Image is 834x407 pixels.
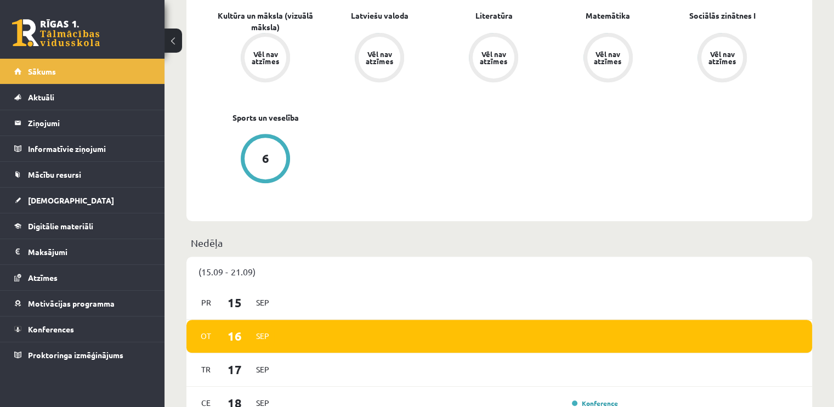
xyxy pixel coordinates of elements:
a: Maksājumi [14,239,151,264]
span: Mācību resursi [28,169,81,179]
a: Aktuāli [14,84,151,110]
a: Ziņojumi [14,110,151,135]
div: Vēl nav atzīmes [250,50,281,65]
span: Sep [251,327,274,344]
span: Sep [251,294,274,311]
div: Vēl nav atzīmes [707,50,737,65]
a: Vēl nav atzīmes [665,33,779,84]
a: Digitālie materiāli [14,213,151,239]
legend: Informatīvie ziņojumi [28,136,151,161]
div: (15.09 - 21.09) [186,257,812,286]
span: Pr [195,294,218,311]
a: Atzīmes [14,265,151,290]
a: Kultūra un māksla (vizuālā māksla) [208,10,322,33]
span: 17 [218,360,252,378]
a: Informatīvie ziņojumi [14,136,151,161]
div: 6 [262,152,269,165]
a: Mācību resursi [14,162,151,187]
span: Konferences [28,324,74,334]
a: Latviešu valoda [351,10,409,21]
a: Matemātika [586,10,630,21]
span: Sākums [28,66,56,76]
a: Vēl nav atzīmes [551,33,665,84]
span: Proktoringa izmēģinājums [28,350,123,360]
a: [DEMOGRAPHIC_DATA] [14,188,151,213]
span: Ot [195,327,218,344]
a: Motivācijas programma [14,291,151,316]
p: Nedēļa [191,235,808,250]
a: Vēl nav atzīmes [208,33,322,84]
legend: Ziņojumi [28,110,151,135]
span: Tr [195,361,218,378]
a: Vēl nav atzīmes [322,33,436,84]
legend: Maksājumi [28,239,151,264]
span: Sep [251,361,274,378]
span: [DEMOGRAPHIC_DATA] [28,195,114,205]
span: Motivācijas programma [28,298,115,308]
a: Sociālās zinātnes I [689,10,755,21]
a: Sports un veselība [232,112,299,123]
a: Vēl nav atzīmes [436,33,551,84]
span: Aktuāli [28,92,54,102]
a: Rīgas 1. Tālmācības vidusskola [12,19,100,47]
div: Vēl nav atzīmes [593,50,623,65]
span: 15 [218,293,252,312]
div: Vēl nav atzīmes [364,50,395,65]
a: Sākums [14,59,151,84]
a: 6 [208,134,322,185]
span: Digitālie materiāli [28,221,93,231]
div: Vēl nav atzīmes [478,50,509,65]
span: Atzīmes [28,273,58,282]
a: Literatūra [475,10,512,21]
span: 16 [218,327,252,345]
a: Proktoringa izmēģinājums [14,342,151,368]
a: Konferences [14,316,151,342]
